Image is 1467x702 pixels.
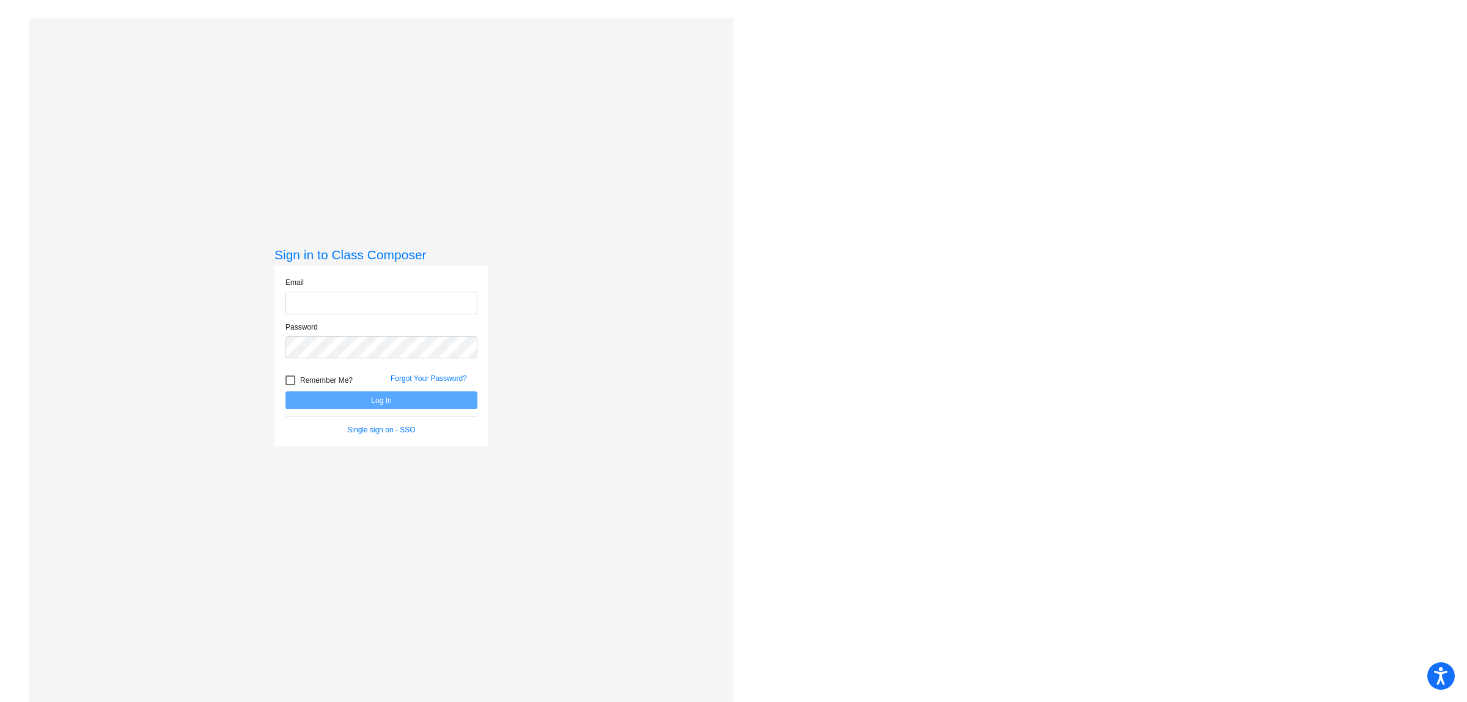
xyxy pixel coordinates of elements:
label: Password [285,322,318,333]
h3: Sign in to Class Composer [274,247,488,262]
a: Forgot Your Password? [391,374,467,383]
button: Log In [285,391,477,409]
a: Single sign on - SSO [347,426,415,434]
span: Remember Me? [300,373,353,388]
label: Email [285,277,304,288]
